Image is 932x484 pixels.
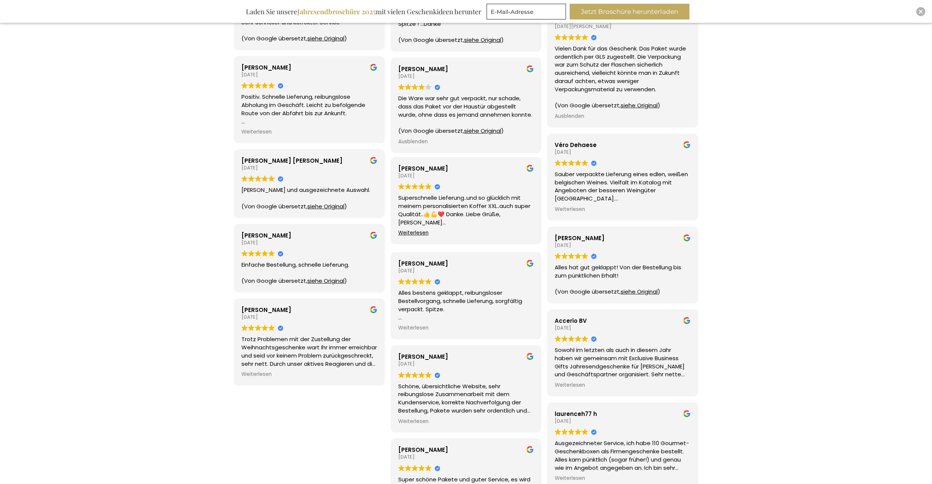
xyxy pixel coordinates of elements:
[241,71,377,78] div: [DATE]
[526,65,534,73] img: Google
[412,84,418,90] img: Google
[405,183,411,190] img: Google
[268,325,275,331] img: Google
[561,429,568,435] img: Google
[241,175,248,182] img: Google
[555,234,691,242] div: [PERSON_NAME]
[418,465,425,471] img: Google
[241,129,272,136] span: Weiterlesen
[370,232,377,239] img: Google
[248,82,255,89] img: Google
[555,325,691,331] div: [DATE]
[555,263,691,296] div: Alles hat gut geklappt! Von der Bestellung bis zum pünktlichen Erhalt! (Von Google übersetzt, )
[555,253,561,259] img: Google
[464,36,501,44] a: siehe Original
[241,232,377,239] div: [PERSON_NAME]
[241,250,248,257] img: Google
[398,325,429,332] span: Weiterlesen
[526,165,534,172] img: Google
[398,165,534,172] div: [PERSON_NAME]
[555,346,691,379] div: Sowohl im letzten als auch in diesem Jahr haben wir gemeinsam mit Exclusive Business Gifts Jahres...
[398,465,405,471] img: Google
[561,160,568,166] img: Google
[568,253,575,259] img: Google
[268,82,275,89] img: Google
[255,82,261,89] img: Google
[412,372,418,378] img: Google
[241,261,377,285] div: Einfache Bestellung, schnelle Lieferung. (Von Google übersetzt, )
[464,127,501,135] a: siehe Original
[398,20,534,44] div: Spitze ! …Danke (Von Google übersetzt, )
[683,317,691,324] img: Google
[418,84,425,90] img: Google
[568,34,575,40] img: Google
[916,7,925,16] div: Close
[241,239,377,246] div: [DATE]
[398,65,534,73] div: [PERSON_NAME]
[412,465,418,471] img: Google
[555,170,691,203] div: Sauber verpackte Lieferung eines edlen, weißen belgischen Weines. Vielfalt im Katalog mit Angebot...
[487,4,568,22] form: marketing offers and promotions
[241,18,377,43] div: Sehr schneller und korrekter Service (Von Google übersetzt, )
[398,446,534,454] div: [PERSON_NAME]
[582,253,588,259] img: Google
[526,446,534,453] img: Google
[398,267,534,274] div: [DATE]
[561,336,568,342] img: Google
[568,160,575,166] img: Google
[262,325,268,331] img: Google
[398,372,405,378] img: Google
[555,439,691,472] div: Ausgezeichneter Service, ich habe 110 Gourmet-Geschenkboxen als Firmengeschenke bestellt. Alles k...
[297,7,376,16] b: Jahresendbroschüre 2025
[398,278,405,285] img: Google
[241,325,248,331] img: Google
[425,278,432,285] img: Google
[575,336,581,342] img: Google
[412,183,418,190] img: Google
[555,206,585,213] span: Weiterlesen
[919,9,923,14] img: Close
[398,454,534,460] div: [DATE]
[425,372,432,378] img: Google
[398,84,405,90] img: Google
[398,94,534,135] div: Die Ware war sehr gut verpackt, nur schade, dass das Paket vor der Haustür abgestellt wurde, ohne...
[555,382,585,389] span: Weiterlesen
[570,4,689,19] button: Jetzt Broschüre herunterladen
[575,160,581,166] img: Google
[268,250,275,257] img: Google
[241,165,377,171] div: [DATE]
[555,475,585,482] span: Weiterlesen
[555,242,691,249] div: [DATE]
[241,335,377,368] div: Trotz Problemen mit der Zustellung der Weihnachtsgeschenke wart Ihr immer erreichbar und seid vor...
[241,157,377,165] div: [PERSON_NAME] [PERSON_NAME]
[241,314,377,321] div: [DATE]
[370,157,377,164] img: Google
[575,429,581,435] img: Google
[405,372,411,378] img: Google
[398,183,405,190] img: Google
[243,4,485,19] div: Laden Sie unsere mit vielen Geschenkideen herunter
[683,234,691,242] img: Google
[561,34,568,40] img: Google
[418,278,425,285] img: Google
[418,183,425,190] img: Google
[241,93,377,125] div: Positiv. Schnelle Lieferung, reibungslose Abholung im Geschäft. Leicht zu befolgende Route von de...
[241,306,377,314] div: [PERSON_NAME]
[255,175,261,182] img: Google
[555,113,584,120] span: Ausblenden
[398,382,534,415] div: Schöne, übersichtliche Website, sehr reibungslose Zusammenarbeit mit dem Kundenservice, korrekte ...
[418,372,425,378] img: Google
[582,160,588,166] img: Google
[241,82,248,89] img: Google
[248,325,255,331] img: Google
[398,73,534,80] div: [DATE]
[683,141,691,148] img: Google
[398,361,534,367] div: [DATE]
[487,4,566,19] input: E-Mail-Adresse
[683,410,691,417] img: Google
[248,175,255,182] img: Google
[582,429,588,435] img: Google
[555,141,691,149] div: Véro Dehaese
[555,418,691,425] div: [DATE]
[241,186,377,210] div: [PERSON_NAME] und ausgezeichnete Auswahl. (Von Google übersetzt, )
